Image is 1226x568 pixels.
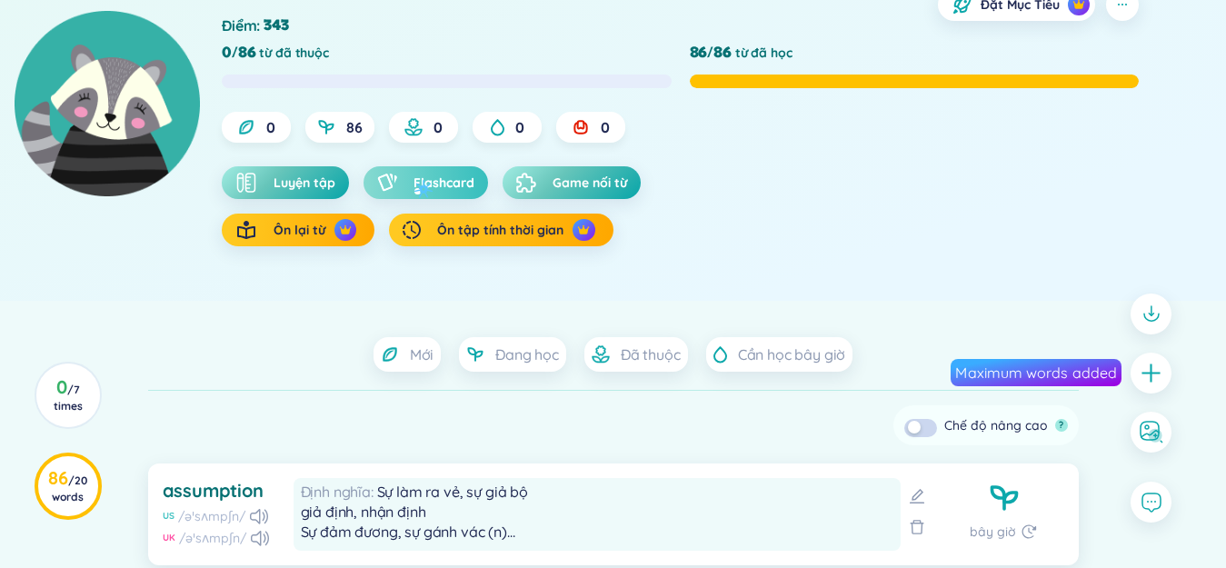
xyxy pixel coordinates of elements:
[179,529,248,547] div: /əˈsʌmpʃn/
[414,174,474,192] span: Flashcard
[222,43,255,63] div: 0/86
[301,483,628,561] span: Sự làm ra vẻ, sự giả bộ giả định, nhận định Sự đảm đương, sự gánh vác (n) Eg: It is very likely t...
[553,174,627,192] span: Game nối từ
[47,471,88,503] h3: 86
[970,522,1016,542] span: bây giờ
[178,507,247,525] div: /əˈsʌmpʃn/
[503,166,641,199] button: Game nối từ
[274,174,335,192] span: Luyện tập
[515,117,524,137] span: 0
[389,214,613,246] button: Ôn tập tính thời giancrown icon
[222,214,374,246] button: Ôn lại từcrown icon
[621,344,681,364] span: Đã thuộc
[266,117,275,137] span: 0
[577,224,590,236] img: crown icon
[264,15,289,35] span: 343
[434,117,443,137] span: 0
[495,344,559,364] span: Đang học
[54,383,83,413] span: / 7 times
[410,344,434,364] span: Mới
[346,117,363,137] span: 86
[222,15,293,35] div: Điểm :
[163,478,264,503] div: assumption
[47,380,88,413] h3: 0
[735,43,792,63] span: từ đã học
[274,221,325,239] span: Ôn lại từ
[259,43,328,63] span: từ đã thuộc
[339,224,352,236] img: crown icon
[222,166,349,199] button: Luyện tập
[738,344,846,364] span: Cần học bây giờ
[301,483,377,501] span: Định nghĩa
[944,415,1048,435] div: Chế độ nâng cao
[1055,419,1068,432] button: ?
[601,117,610,137] span: 0
[163,532,175,544] div: UK
[1140,362,1162,384] span: plus
[690,43,732,63] div: 86/86
[437,221,563,239] span: Ôn tập tính thời gian
[163,510,174,523] div: US
[52,473,87,503] span: / 20 words
[364,166,488,199] button: Flashcard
